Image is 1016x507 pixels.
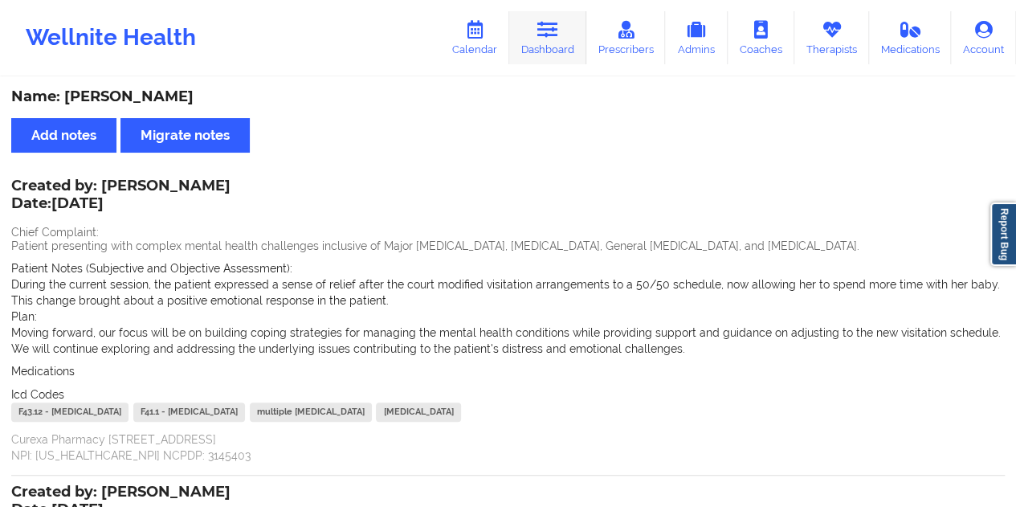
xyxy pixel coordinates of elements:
p: During the current session, the patient expressed a sense of relief after the court modified visi... [11,276,1005,309]
span: Medications [11,365,75,378]
span: Icd Codes [11,388,64,401]
span: Plan: [11,310,37,323]
a: Account [951,11,1016,64]
span: Chief Complaint: [11,226,99,239]
div: F43.12 - [MEDICAL_DATA] [11,403,129,422]
a: Report Bug [990,202,1016,266]
div: Name: [PERSON_NAME] [11,88,1005,106]
p: Moving forward, our focus will be on building coping strategies for managing the mental health co... [11,325,1005,357]
a: Medications [869,11,952,64]
span: Patient Notes (Subjective and Objective Assessment): [11,262,292,275]
button: Add notes [11,118,116,153]
p: Curexa Pharmacy [STREET_ADDRESS] NPI: [US_HEALTHCARE_NPI] NCPDP: 3145403 [11,431,1005,464]
div: multiple [MEDICAL_DATA] [250,403,372,422]
p: Patient presenting with complex mental health challenges inclusive of Major [MEDICAL_DATA], [MEDI... [11,238,1005,254]
p: Date: [DATE] [11,194,231,215]
a: Prescribers [586,11,666,64]
button: Migrate notes [120,118,250,153]
a: Coaches [728,11,794,64]
div: [MEDICAL_DATA] [376,403,460,422]
a: Calendar [440,11,509,64]
div: F41.1 - [MEDICAL_DATA] [133,403,245,422]
a: Admins [665,11,728,64]
a: Dashboard [509,11,586,64]
a: Therapists [794,11,869,64]
div: Created by: [PERSON_NAME] [11,178,231,215]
